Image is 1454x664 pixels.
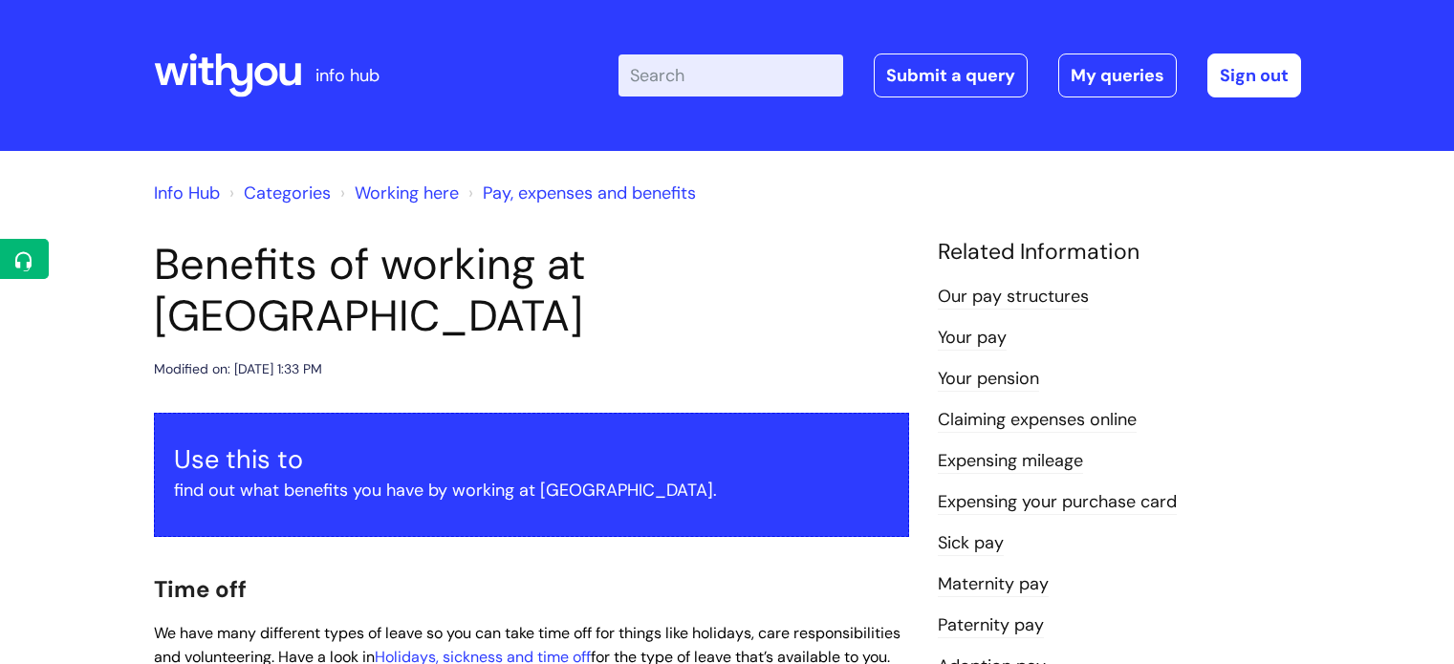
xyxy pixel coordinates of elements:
[174,444,889,475] h3: Use this to
[938,239,1301,266] h4: Related Information
[938,408,1137,433] a: Claiming expenses online
[618,54,1301,97] div: | -
[174,475,889,505] p: find out what benefits you have by working at [GEOGRAPHIC_DATA].
[1058,54,1177,97] a: My queries
[154,357,322,381] div: Modified on: [DATE] 1:33 PM
[938,490,1177,515] a: Expensing your purchase card
[336,178,459,208] li: Working here
[154,239,909,342] h1: Benefits of working at [GEOGRAPHIC_DATA]
[618,54,843,96] input: Search
[315,60,380,91] p: info hub
[938,449,1083,474] a: Expensing mileage
[938,613,1044,638] a: Paternity pay
[355,182,459,204] a: Working here
[874,54,1028,97] a: Submit a query
[244,182,331,204] a: Categories
[938,367,1039,392] a: Your pension
[464,178,696,208] li: Pay, expenses and benefits
[1207,54,1301,97] a: Sign out
[938,326,1007,351] a: Your pay
[938,572,1049,597] a: Maternity pay
[154,182,220,204] a: Info Hub
[483,182,696,204] a: Pay, expenses and benefits
[154,574,247,604] span: Time off
[938,285,1089,310] a: Our pay structures
[225,178,331,208] li: Solution home
[938,531,1004,556] a: Sick pay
